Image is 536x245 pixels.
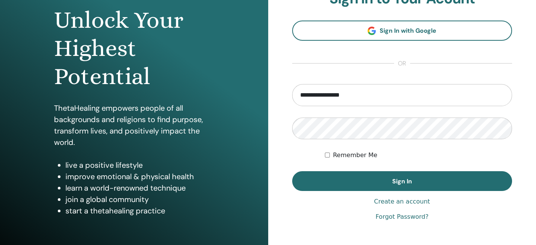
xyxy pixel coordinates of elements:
[292,171,512,191] button: Sign In
[292,21,512,41] a: Sign In with Google
[65,159,214,171] li: live a positive lifestyle
[54,6,214,91] h1: Unlock Your Highest Potential
[325,151,512,160] div: Keep me authenticated indefinitely or until I manually logout
[65,171,214,182] li: improve emotional & physical health
[374,197,430,206] a: Create an account
[392,177,412,185] span: Sign In
[375,212,428,221] a: Forgot Password?
[65,194,214,205] li: join a global community
[65,182,214,194] li: learn a world-renowned technique
[65,205,214,216] li: start a thetahealing practice
[54,102,214,148] p: ThetaHealing empowers people of all backgrounds and religions to find purpose, transform lives, a...
[333,151,377,160] label: Remember Me
[394,59,410,68] span: or
[380,27,436,35] span: Sign In with Google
